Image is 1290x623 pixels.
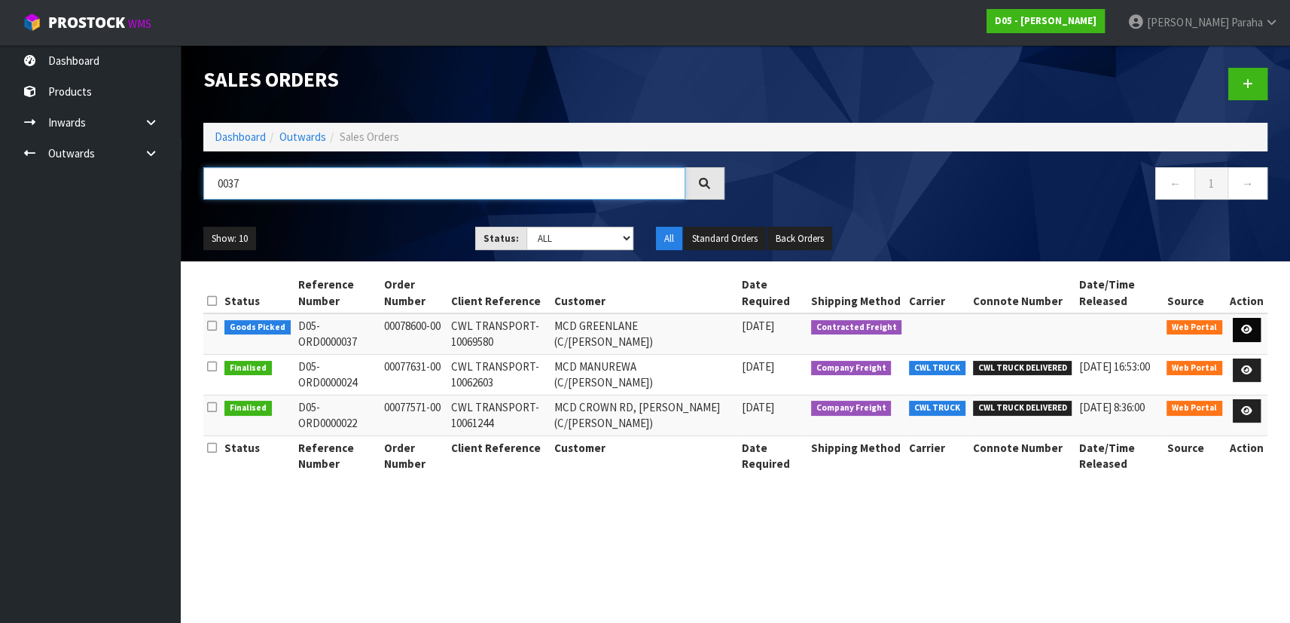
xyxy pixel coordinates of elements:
td: D05-ORD0000037 [294,313,380,354]
a: Dashboard [215,130,266,144]
button: All [656,227,682,251]
span: [PERSON_NAME] [1147,15,1228,29]
th: Order Number [380,273,447,313]
span: CWL TRUCK DELIVERED [973,361,1072,376]
td: MCD GREENLANE (C/[PERSON_NAME]) [550,313,738,354]
th: Carrier [905,435,969,475]
td: MCD CROWN RD, [PERSON_NAME] (C/[PERSON_NAME]) [550,395,738,435]
span: [DATE] [742,319,774,333]
span: Web Portal [1166,361,1222,376]
th: Source [1163,273,1226,313]
a: ← [1155,167,1195,200]
th: Source [1163,435,1226,475]
a: Outwards [279,130,326,144]
th: Date Required [738,435,807,475]
span: Contracted Freight [811,320,902,335]
th: Reference Number [294,435,380,475]
button: Standard Orders [684,227,766,251]
th: Shipping Method [807,273,906,313]
th: Client Reference [447,273,550,313]
small: WMS [128,17,151,31]
th: Status [221,435,294,475]
td: CWL TRANSPORT-10062603 [447,354,550,395]
th: Date/Time Released [1075,435,1163,475]
nav: Page navigation [747,167,1268,204]
th: Date Required [738,273,807,313]
span: Web Portal [1166,320,1222,335]
td: 00077631-00 [380,354,447,395]
span: [DATE] 8:36:00 [1079,400,1145,414]
span: CWL TRUCK [909,361,965,376]
span: [DATE] [742,400,774,414]
span: Paraha [1231,15,1262,29]
span: [DATE] [742,359,774,374]
td: CWL TRANSPORT-10061244 [447,395,550,435]
span: [DATE] 16:53:00 [1079,359,1150,374]
td: MCD MANUREWA (C/[PERSON_NAME]) [550,354,738,395]
td: 00078600-00 [380,313,447,354]
th: Action [1226,435,1267,475]
span: ProStock [48,13,125,32]
td: D05-ORD0000022 [294,395,380,435]
img: cube-alt.png [23,13,41,32]
th: Shipping Method [807,435,906,475]
span: Sales Orders [340,130,399,144]
span: Web Portal [1166,401,1222,416]
span: Finalised [224,401,272,416]
button: Show: 10 [203,227,256,251]
th: Carrier [905,273,969,313]
strong: Status: [483,232,519,245]
a: 1 [1194,167,1228,200]
h1: Sales Orders [203,68,724,90]
a: → [1227,167,1267,200]
span: Finalised [224,361,272,376]
button: Back Orders [767,227,832,251]
th: Date/Time Released [1075,273,1163,313]
span: Company Freight [811,361,892,376]
th: Connote Number [969,273,1076,313]
span: Goods Picked [224,320,291,335]
th: Action [1226,273,1267,313]
span: Company Freight [811,401,892,416]
th: Connote Number [969,435,1076,475]
td: D05-ORD0000024 [294,354,380,395]
th: Customer [550,273,738,313]
th: Status [221,273,294,313]
td: 00077571-00 [380,395,447,435]
input: Search sales orders [203,167,685,200]
a: D05 - [PERSON_NAME] [987,9,1105,33]
strong: D05 - [PERSON_NAME] [995,14,1096,27]
th: Customer [550,435,738,475]
span: CWL TRUCK DELIVERED [973,401,1072,416]
td: CWL TRANSPORT-10069580 [447,313,550,354]
span: CWL TRUCK [909,401,965,416]
th: Client Reference [447,435,550,475]
th: Reference Number [294,273,380,313]
th: Order Number [380,435,447,475]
